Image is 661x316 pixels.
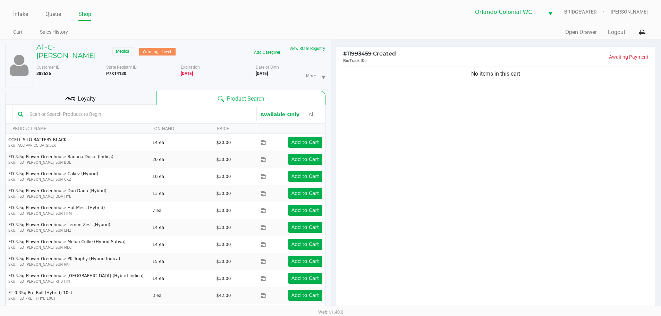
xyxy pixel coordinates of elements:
[216,208,231,213] span: $30.00
[288,239,322,250] button: Add to Cart
[291,275,319,281] app-button-loader: Add to Cart
[8,262,146,267] p: SKU: FLO-[PERSON_NAME]-SUN-PKT
[291,258,319,264] app-button-loader: Add to Cart
[149,134,213,151] td: 14 ea
[216,242,231,247] span: $30.00
[216,259,231,264] span: $30.00
[256,71,268,76] b: [DATE]
[288,137,322,148] button: Add to Cart
[149,270,213,287] td: 14 ea
[8,211,146,216] p: SKU: FLO-[PERSON_NAME]-SUN-HTM
[149,185,213,202] td: 13 ea
[216,191,231,196] span: $30.00
[216,293,231,298] span: $42.00
[6,202,149,219] td: FD 3.5g Flower Greenhouse Hot Mess (Hybrid)
[216,225,231,230] span: $30.00
[6,185,149,202] td: FD 3.5g Flower Greenhouse Don Dada (Hybrid)
[106,71,126,76] b: P7XT4130
[475,8,540,16] span: Orlando Colonial WC
[45,9,61,19] a: Queue
[291,292,319,298] app-button-loader: Add to Cart
[544,4,557,20] button: Select
[36,71,51,76] b: 388626
[565,28,597,36] button: Open Drawer
[106,65,137,70] span: State Registry ID
[149,202,213,219] td: 7 ea
[6,151,149,168] td: FD 3.5g Flower Greenhouse Banana Dulce (Indica)
[291,241,319,247] app-button-loader: Add to Cart
[291,139,319,145] app-button-loader: Add to Cart
[291,156,319,162] app-button-loader: Add to Cart
[318,309,343,315] span: Web: v1.40.0
[8,143,146,148] p: SKU: ACC-VAP-CC-BATSIBLK
[147,124,210,134] th: ON HAND
[216,157,231,162] span: $30.00
[608,28,625,36] button: Logout
[306,73,316,79] span: More
[216,276,231,281] span: $30.00
[13,28,23,36] a: Cart
[181,71,193,76] b: Medical card expired
[6,124,325,307] div: Data table
[6,253,149,270] td: FD 3.5g Flower Greenhouse PK Trophy (Hybrid-Indica)
[8,279,146,284] p: SKU: FLO-[PERSON_NAME]-RHB-HYI
[288,188,322,199] button: Add to Cart
[139,48,176,55] div: Warning - Level 2
[6,134,149,151] td: CCELL SILO BATTERY BLACK
[27,109,251,119] input: Scan or Search Products to Begin
[8,160,146,165] p: SKU: FLO-[PERSON_NAME]-SUN-BDL
[6,236,149,253] td: FD 3.5g Flower Greenhouse Melon Collie (Hybrid-Sativa)
[149,219,213,236] td: 14 ea
[149,168,213,185] td: 10 ea
[308,111,314,118] button: All
[78,95,96,103] span: Loyalty
[78,9,91,19] a: Shop
[8,177,146,182] p: SKU: FLO-[PERSON_NAME]-SUN-CKZ
[216,140,231,145] span: $20.00
[6,124,147,134] th: PRODUCT NAME
[291,207,319,213] app-button-loader: Add to Cart
[256,65,279,70] span: Date of Birth
[181,65,200,70] span: Expiration
[216,174,231,179] span: $30.00
[8,245,146,250] p: SKU: FLO-[PERSON_NAME]-SUN-MEC
[149,287,213,304] td: 3 ea
[40,28,68,36] a: Sales History
[36,43,109,60] h5: Ali-C-[PERSON_NAME]
[227,95,264,103] span: Product Search
[149,236,213,253] td: 14 ea
[343,50,396,57] span: 11993459 Created
[291,190,319,196] app-button-loader: Add to Cart
[288,222,322,233] button: Add to Cart
[8,296,146,301] p: SKU: FLO-PRE-FT-HYB.10CT
[303,67,328,85] li: More
[249,47,285,58] button: Add Caregiver
[288,205,322,216] button: Add to Cart
[13,9,28,19] a: Intake
[285,43,325,54] button: View State Registry
[288,273,322,284] button: Add to Cart
[210,124,257,134] th: PRICE
[288,290,322,301] button: Add to Cart
[6,219,149,236] td: FD 3.5g Flower Greenhouse Lemon Zest (Hybrid)
[6,287,149,304] td: FT 0.35g Pre-Roll (Hybrid) 10ct
[288,256,322,267] button: Add to Cart
[6,168,149,185] td: FD 3.5g Flower Greenhouse Cakez (Hybrid)
[291,173,319,179] app-button-loader: Add to Cart
[343,50,347,57] span: #
[341,70,651,78] div: No items in this cart
[8,228,146,233] p: SKU: FLO-[PERSON_NAME]-SUN-LMZ
[149,253,213,270] td: 15 ea
[366,58,367,63] span: -
[8,194,146,199] p: SKU: FLO-[PERSON_NAME]-DDA-HYB
[36,65,60,70] span: Customer ID
[299,111,308,118] span: ᛫
[112,47,134,55] span: Medical
[496,53,649,61] p: Awaiting Payment
[149,151,213,168] td: 20 ea
[6,270,149,287] td: FD 3.5g Flower Greenhouse [GEOGRAPHIC_DATA] (Hybrid-Indica)
[288,154,322,165] button: Add to Cart
[343,58,366,63] span: BioTrack ID:
[291,224,319,230] app-button-loader: Add to Cart
[288,171,322,182] button: Add to Cart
